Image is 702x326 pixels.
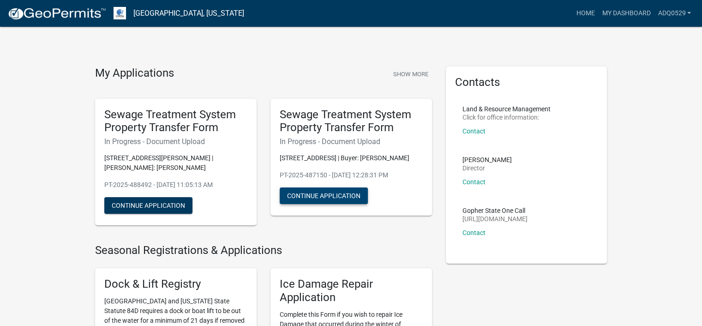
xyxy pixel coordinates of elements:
a: adq0529 [654,5,695,22]
h6: In Progress - Document Upload [104,137,247,146]
a: Home [572,5,598,22]
p: [STREET_ADDRESS] | Buyer: [PERSON_NAME] [280,153,423,163]
img: Otter Tail County, Minnesota [114,7,126,19]
button: Show More [390,66,432,82]
h5: Contacts [455,76,598,89]
a: Contact [462,229,486,236]
a: My Dashboard [598,5,654,22]
a: Contact [462,127,486,135]
h5: Sewage Treatment System Property Transfer Form [280,108,423,135]
a: Contact [462,178,486,186]
h5: Ice Damage Repair Application [280,278,423,304]
p: [STREET_ADDRESS][PERSON_NAME] | [PERSON_NAME]: [PERSON_NAME] [104,153,247,173]
button: Continue Application [104,197,192,214]
h5: Sewage Treatment System Property Transfer Form [104,108,247,135]
p: Director [462,165,512,171]
h4: My Applications [95,66,174,80]
p: Land & Resource Management [462,106,551,112]
p: PT-2025-488492 - [DATE] 11:05:13 AM [104,180,247,190]
a: [GEOGRAPHIC_DATA], [US_STATE] [133,6,244,21]
h5: Dock & Lift Registry [104,278,247,291]
p: Click for office information: [462,114,551,121]
h6: In Progress - Document Upload [280,137,423,146]
h4: Seasonal Registrations & Applications [95,244,432,257]
p: [PERSON_NAME] [462,157,512,163]
button: Continue Application [280,187,368,204]
p: [URL][DOMAIN_NAME] [462,216,528,222]
p: Gopher State One Call [462,207,528,214]
p: PT-2025-487150 - [DATE] 12:28:31 PM [280,170,423,180]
